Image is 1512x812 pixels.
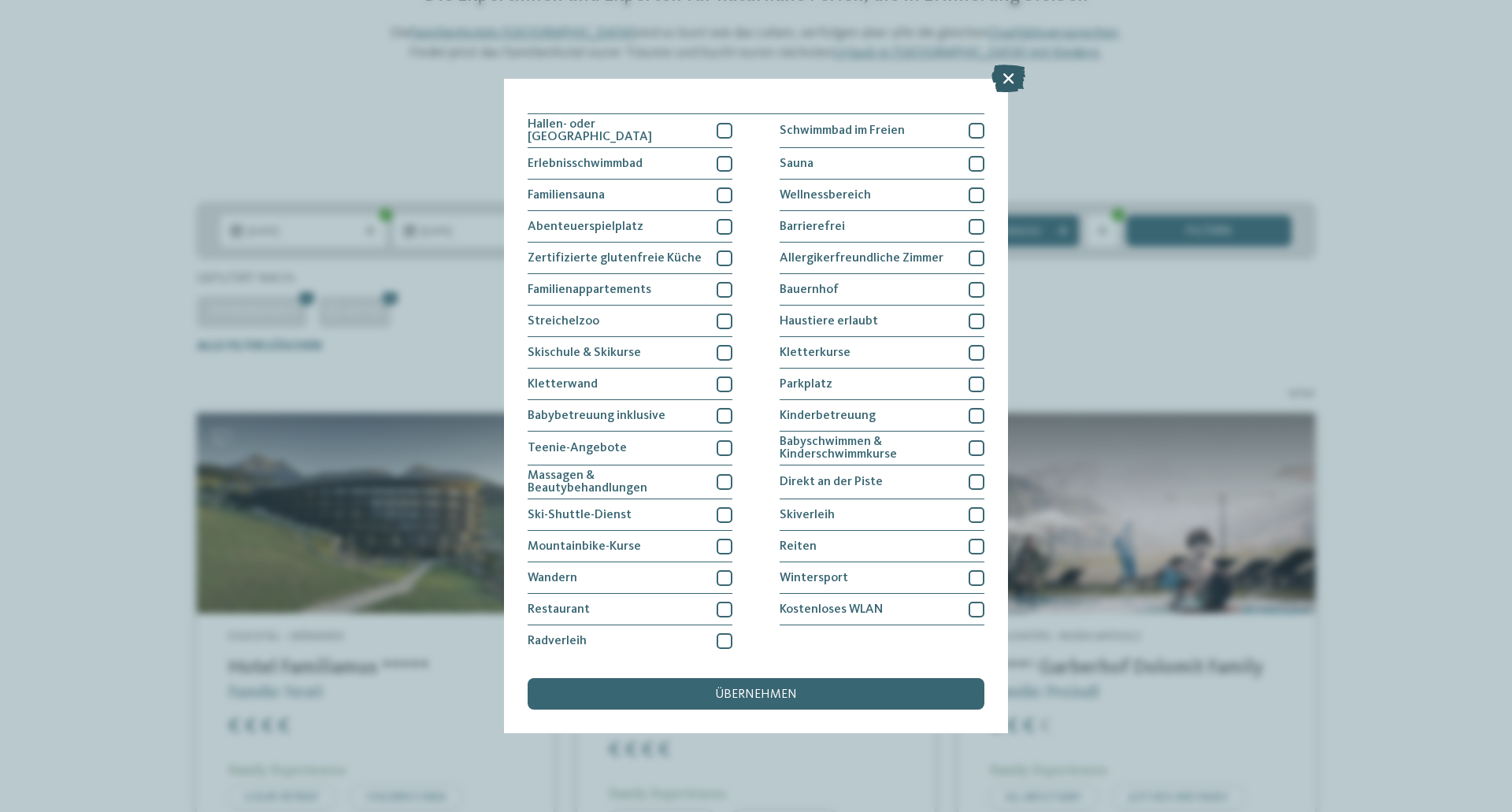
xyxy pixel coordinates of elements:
span: Wellnessbereich [780,189,871,202]
span: Direkt an der Piste [780,476,883,488]
span: Parkplatz [780,378,832,391]
span: Ski-Shuttle-Dienst [528,509,632,521]
span: Babybetreuung inklusive [528,410,665,422]
span: Barrierefrei [780,221,845,233]
span: Sauna [780,158,813,170]
span: Kletterwand [528,378,598,391]
span: Teenie-Angebote [528,442,627,454]
span: Radverleih [528,635,587,647]
span: Kostenloses WLAN [780,603,883,616]
span: Hallen- oder [GEOGRAPHIC_DATA] [528,118,705,143]
span: Abenteuerspielplatz [528,221,643,233]
span: übernehmen [715,688,797,701]
span: Kletterkurse [780,347,850,359]
span: Wandern [528,572,577,584]
span: Haustiere erlaubt [780,315,878,328]
span: Massagen & Beautybehandlungen [528,469,705,495]
span: Restaurant [528,603,590,616]
span: Familienappartements [528,284,651,296]
span: Bauernhof [780,284,839,296]
span: Schwimmbad im Freien [780,124,905,137]
span: Mountainbike-Kurse [528,540,641,553]
span: Familiensauna [528,189,605,202]
span: Kinderbetreuung [780,410,876,422]
span: Babyschwimmen & Kinderschwimmkurse [780,436,957,461]
span: Wintersport [780,572,848,584]
span: Allergikerfreundliche Zimmer [780,252,943,265]
span: Reiten [780,540,817,553]
span: Skiverleih [780,509,835,521]
span: Skischule & Skikurse [528,347,641,359]
span: Streichelzoo [528,315,599,328]
span: Zertifizierte glutenfreie Küche [528,252,702,265]
span: Erlebnisschwimmbad [528,158,643,170]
